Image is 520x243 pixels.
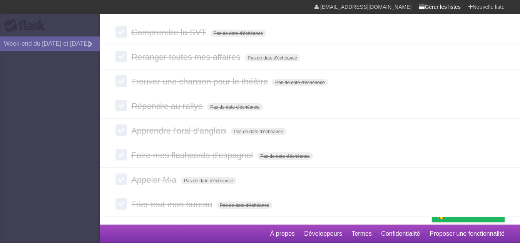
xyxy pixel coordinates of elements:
font: Pas de date d'échéance [210,104,259,110]
font: Confidentialité [381,230,420,237]
font: Pas de date d'échéance [220,203,269,208]
font: Week-end du [DATE] et [DATE] [4,40,89,47]
font: Termes [351,230,371,237]
font: Développeurs [304,230,342,237]
label: Fait [115,198,127,210]
font: [EMAIL_ADDRESS][DOMAIN_NAME] [320,4,411,10]
font: Gérer les listes [425,4,460,10]
a: Termes [351,226,371,241]
font: Appeler Mia [131,175,176,185]
font: Pas de date d'échéance [260,154,309,159]
font: Pas de date d'échéance [248,55,297,61]
font: Pas de date d'échéance [275,80,324,85]
font: Pas de date d'échéance [184,178,233,183]
font: À propos [270,230,295,237]
font: Apprendre l'oral d'anglais [131,126,226,136]
font: Pas de date d'échéance [214,31,263,36]
label: Fait [115,124,127,136]
font: Trouver une chanson pour le théâtre [131,77,268,86]
font: Trier tout mon bureau [131,200,212,209]
font: Pas de date d'échéance [234,129,283,134]
label: Fait [115,75,127,87]
font: Comprendre la SVT [131,28,206,37]
label: Fait [115,51,127,62]
a: À propos [270,226,295,241]
a: Développeurs [304,226,342,241]
label: Fait [115,149,127,160]
label: Fait [115,174,127,185]
a: Proposer une fonctionnalité [430,226,505,241]
font: Nouvelle liste [473,4,505,10]
label: Fait [115,26,127,38]
a: Confidentialité [381,226,420,241]
font: Répondre au rallye [131,101,203,111]
font: Faire mes flashcards d'espagnol [131,150,253,160]
font: Proposer une fonctionnalité [430,230,505,237]
label: Fait [115,100,127,111]
font: Reranger toutes mes affaires [131,52,240,62]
